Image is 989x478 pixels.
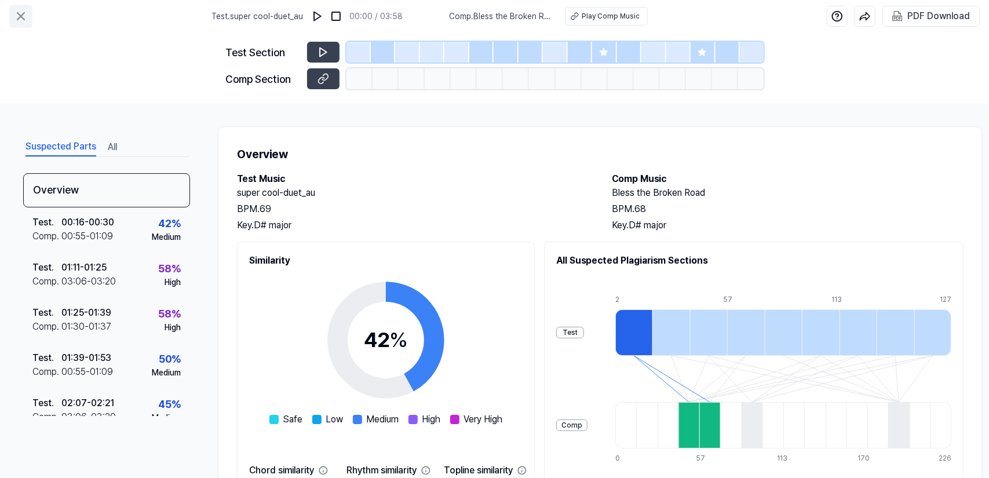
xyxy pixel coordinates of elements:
[422,413,441,426] span: High
[226,71,300,87] div: Comp Section
[152,412,181,424] div: Medium
[346,464,417,477] div: Rhythm similarity
[165,322,181,334] div: High
[32,216,61,229] div: Test .
[32,275,61,289] div: Comp .
[61,410,116,424] div: 03:06 - 03:20
[32,410,61,424] div: Comp .
[612,172,964,186] h2: Comp Music
[249,254,523,268] h2: Similarity
[61,351,111,365] div: 01:39 - 01:53
[283,413,303,426] span: Safe
[612,202,964,216] div: BPM. 68
[312,10,323,22] img: play
[158,396,181,412] div: 45 %
[612,186,964,200] h2: Bless the Broken Road
[859,10,871,22] img: share
[32,365,61,379] div: Comp .
[907,9,970,24] div: PDF Download
[32,229,61,243] div: Comp .
[237,202,589,216] div: BPM. 69
[444,464,513,477] div: Topline similarity
[158,306,181,322] div: 58 %
[32,351,61,365] div: Test .
[615,453,636,464] div: 0
[330,10,342,22] img: stop
[61,365,113,379] div: 00:55 - 01:09
[858,453,879,464] div: 170
[61,261,107,275] div: 01:11 - 01:25
[212,10,304,23] span: Test . super cool-duet_au
[364,324,408,356] div: 42
[23,173,190,207] div: Overview
[32,306,61,320] div: Test .
[350,10,403,23] div: 00:00 / 03:58
[32,261,61,275] div: Test .
[939,453,951,464] div: 226
[556,419,587,431] div: Comp
[890,6,972,26] button: PDF Download
[61,306,111,320] div: 01:25 - 01:39
[612,218,964,232] div: Key. D# major
[367,413,399,426] span: Medium
[237,172,589,186] h2: Test Music
[696,453,717,464] div: 57
[556,327,584,338] div: Test
[237,145,964,163] h1: Overview
[831,294,868,305] div: 113
[108,138,117,156] button: All
[464,413,503,426] span: Very High
[940,294,951,305] div: 127
[892,11,903,21] img: PDF Download
[165,276,181,289] div: High
[237,186,589,200] h2: super cool-duet_au
[237,218,589,232] div: Key. D# major
[152,367,181,379] div: Medium
[450,10,552,23] span: Comp . Bless the Broken Road
[565,7,648,25] button: Play Comp Music
[226,45,300,60] div: Test Section
[32,320,61,334] div: Comp .
[831,10,843,22] img: help
[61,216,114,229] div: 00:16 - 00:30
[777,453,798,464] div: 113
[61,396,114,410] div: 02:07 - 02:21
[389,327,408,352] span: %
[582,11,640,21] div: Play Comp Music
[61,275,116,289] div: 03:06 - 03:20
[158,261,181,276] div: 58 %
[159,351,181,367] div: 50 %
[326,413,344,426] span: Low
[61,229,113,243] div: 00:55 - 01:09
[158,216,181,231] div: 42 %
[556,254,951,268] h2: All Suspected Plagiarism Sections
[249,464,314,477] div: Chord similarity
[152,231,181,243] div: Medium
[32,396,61,410] div: Test .
[724,294,761,305] div: 57
[615,294,652,305] div: 2
[25,138,96,156] button: Suspected Parts
[61,320,111,334] div: 01:30 - 01:37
